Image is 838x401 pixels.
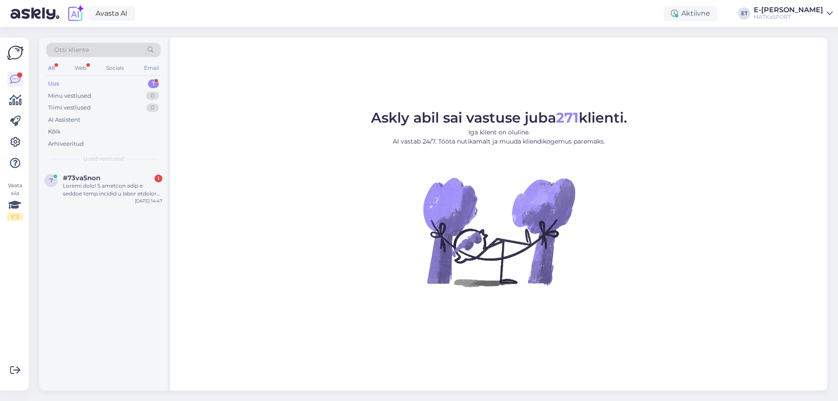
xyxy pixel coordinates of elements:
div: Loremi dolo! S ametcon adip e seddoe temp incidid u labor etdolore m aliqua Enimadmi veniamq nost... [63,182,162,198]
div: Uus [48,79,59,88]
div: AI Assistent [48,116,80,124]
div: Tiimi vestlused [48,103,91,112]
div: Arhiveeritud [48,140,84,148]
div: [DATE] 14:47 [135,198,162,204]
span: Askly abil sai vastuse juba klienti. [371,109,627,126]
div: Email [142,62,161,74]
a: Avasta AI [88,6,135,21]
div: E-[PERSON_NAME] [754,7,823,14]
div: 0 [146,92,159,100]
span: Uued vestlused [83,155,124,163]
div: MATKaSPORT [754,14,823,21]
span: 7 [50,177,53,184]
p: Iga klient on oluline. AI vastab 24/7. Tööta nutikamalt ja muuda kliendikogemus paremaks. [371,128,627,146]
div: All [46,62,56,74]
div: 1 [148,79,159,88]
img: Askly Logo [7,45,24,61]
img: No Chat active [420,153,577,310]
div: Minu vestlused [48,92,91,100]
div: Vaata siia [7,182,23,221]
div: Web [73,62,88,74]
img: explore-ai [66,4,85,23]
div: ET [738,7,750,20]
div: 1 [155,175,162,182]
div: Aktiivne [664,6,717,21]
span: Otsi kliente [54,45,89,55]
div: 0 [146,103,159,112]
span: #73va5non [63,174,100,182]
b: 271 [556,109,579,126]
div: 1 / 3 [7,213,23,221]
div: Kõik [48,127,61,136]
div: Socials [104,62,126,74]
a: E-[PERSON_NAME]MATKaSPORT [754,7,833,21]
